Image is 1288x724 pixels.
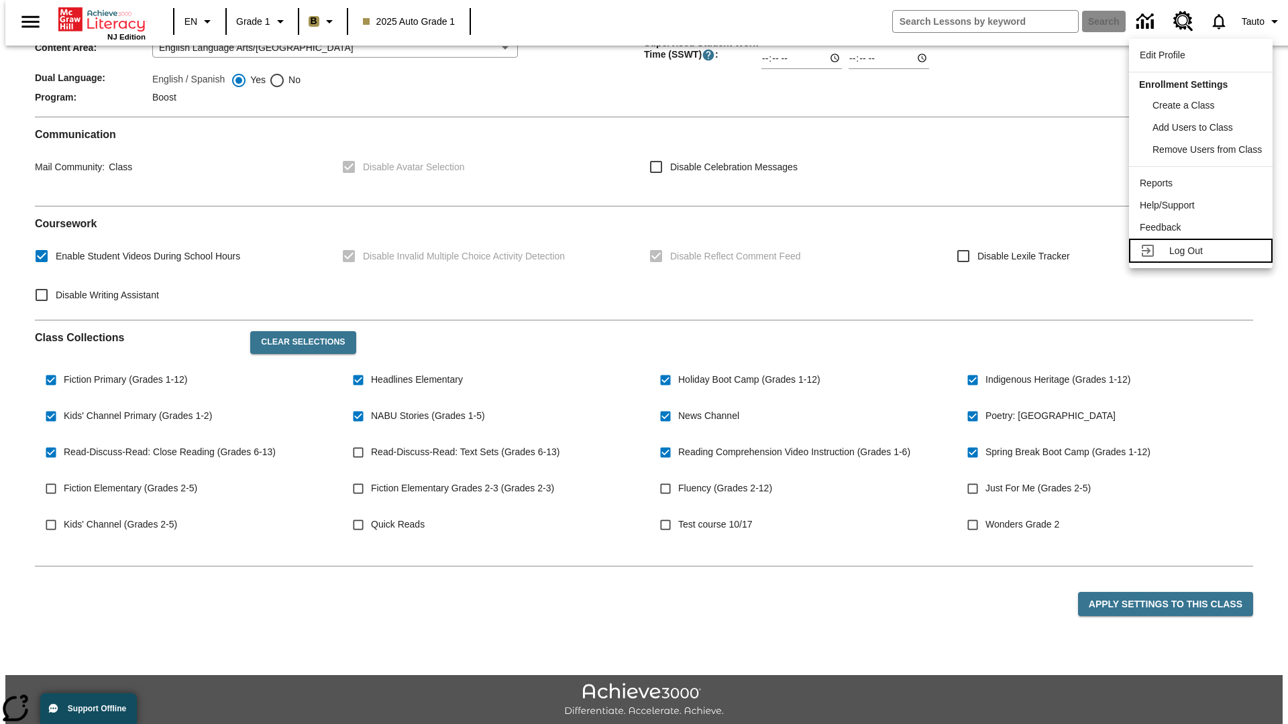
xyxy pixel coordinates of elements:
[1140,50,1185,60] span: Edit Profile
[1169,245,1203,256] span: Log Out
[1140,178,1173,188] span: Reports
[1140,200,1195,210] span: Help/Support
[1152,100,1215,111] span: Create a Class
[1152,144,1262,155] span: Remove Users from Class
[1140,222,1181,233] span: Feedback
[1139,79,1228,90] span: Enrollment Settings
[1152,122,1233,133] span: Add Users to Class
